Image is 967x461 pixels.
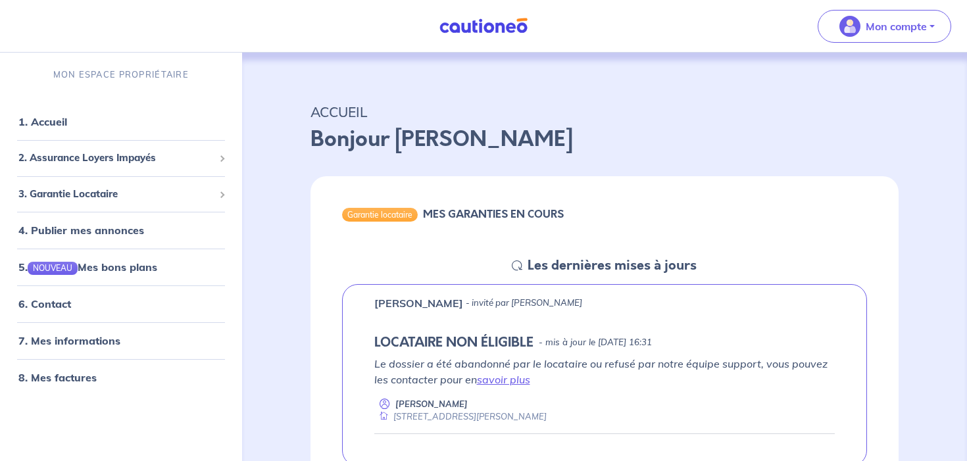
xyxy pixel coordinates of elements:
[5,364,237,391] div: 8. Mes factures
[342,208,418,221] div: Garantie locataire
[310,124,899,155] p: Bonjour [PERSON_NAME]
[528,258,697,274] h5: Les dernières mises à jours
[374,335,533,351] h5: LOCATAIRE NON ÉLIGIBLE
[5,145,237,171] div: 2. Assurance Loyers Impayés
[477,373,530,386] a: savoir plus
[466,297,582,310] p: - invité par [PERSON_NAME]
[5,254,237,280] div: 5.NOUVEAUMes bons plans
[839,16,860,37] img: illu_account_valid_menu.svg
[5,109,237,135] div: 1. Accueil
[539,336,652,349] p: - mis à jour le [DATE] 16:31
[818,10,951,43] button: illu_account_valid_menu.svgMon compte
[423,208,564,220] h6: MES GARANTIES EN COURS
[53,68,189,81] p: MON ESPACE PROPRIÉTAIRE
[374,410,547,423] div: [STREET_ADDRESS][PERSON_NAME]
[5,182,237,207] div: 3. Garantie Locataire
[18,297,71,310] a: 6. Contact
[5,328,237,354] div: 7. Mes informations
[18,334,120,347] a: 7. Mes informations
[18,224,144,237] a: 4. Publier mes annonces
[374,335,835,351] div: state: ARCHIVED, Context: IN-LANDLORD,IN-LANDLORD-NO-CERTIFICATE
[434,18,533,34] img: Cautioneo
[374,295,463,311] p: [PERSON_NAME]
[5,217,237,243] div: 4. Publier mes annonces
[310,100,899,124] p: ACCUEIL
[18,187,214,202] span: 3. Garantie Locataire
[18,151,214,166] span: 2. Assurance Loyers Impayés
[18,115,67,128] a: 1. Accueil
[866,18,927,34] p: Mon compte
[374,357,828,386] em: Le dossier a été abandonné par le locataire ou refusé par notre équipe support, vous pouvez les c...
[18,371,97,384] a: 8. Mes factures
[18,260,157,274] a: 5.NOUVEAUMes bons plans
[5,291,237,317] div: 6. Contact
[395,398,468,410] p: [PERSON_NAME]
